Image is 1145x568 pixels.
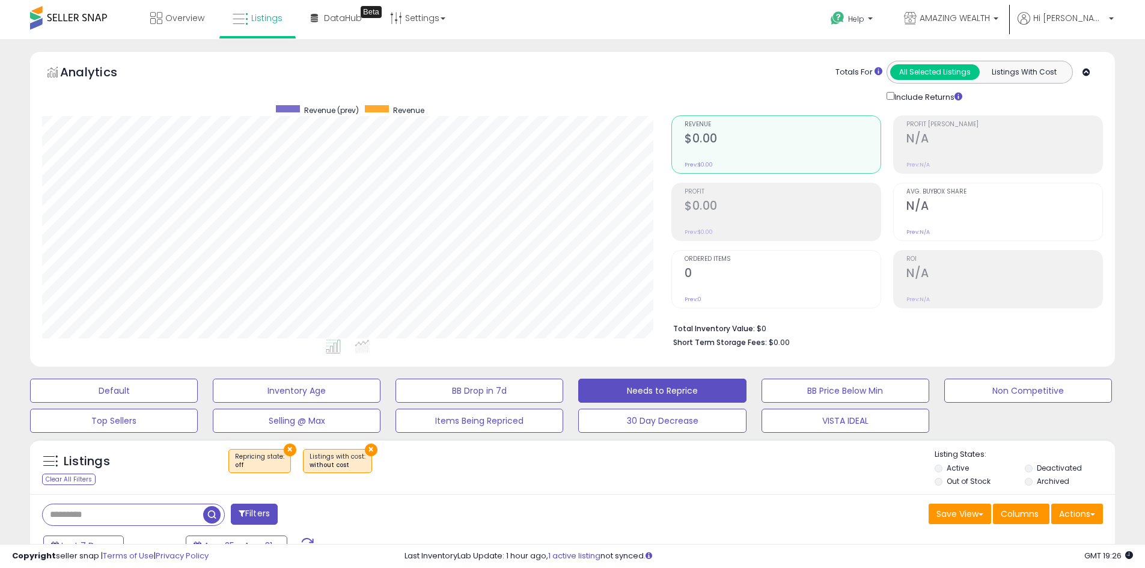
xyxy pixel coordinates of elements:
[42,474,96,485] div: Clear All Filters
[324,12,362,24] span: DataHub
[393,105,424,115] span: Revenue
[1037,476,1069,486] label: Archived
[685,189,881,195] span: Profit
[685,121,881,128] span: Revenue
[906,161,930,168] small: Prev: N/A
[578,409,746,433] button: 30 Day Decrease
[156,550,209,561] a: Privacy Policy
[310,452,365,470] span: Listings with cost :
[304,105,359,115] span: Revenue (prev)
[251,12,282,24] span: Listings
[762,409,929,433] button: VISTA IDEAL
[935,449,1115,460] p: Listing States:
[906,121,1102,128] span: Profit [PERSON_NAME]
[673,337,767,347] b: Short Term Storage Fees:
[578,379,746,403] button: Needs to Reprice
[405,551,1133,562] div: Last InventoryLab Update: 1 hour ago, not synced.
[60,64,141,84] h5: Analytics
[213,409,380,433] button: Selling @ Max
[906,266,1102,282] h2: N/A
[685,266,881,282] h2: 0
[920,12,990,24] span: AMAZING WEALTH
[685,296,701,303] small: Prev: 0
[1084,550,1133,561] span: 2025-09-9 19:26 GMT
[103,550,154,561] a: Terms of Use
[685,256,881,263] span: Ordered Items
[231,504,278,525] button: Filters
[685,199,881,215] h2: $0.00
[30,379,198,403] button: Default
[1033,12,1105,24] span: Hi [PERSON_NAME]
[673,320,1094,335] li: $0
[1051,504,1103,524] button: Actions
[395,379,563,403] button: BB Drop in 7d
[1001,508,1039,520] span: Columns
[1037,463,1082,473] label: Deactivated
[762,379,929,403] button: BB Price Below Min
[395,409,563,433] button: Items Being Repriced
[12,550,56,561] strong: Copyright
[947,476,991,486] label: Out of Stock
[835,67,882,78] div: Totals For
[979,64,1069,80] button: Listings With Cost
[890,64,980,80] button: All Selected Listings
[848,14,864,24] span: Help
[673,323,755,334] b: Total Inventory Value:
[944,379,1112,403] button: Non Competitive
[830,11,845,26] i: Get Help
[906,199,1102,215] h2: N/A
[769,337,790,348] span: $0.00
[213,379,380,403] button: Inventory Age
[993,504,1049,524] button: Columns
[685,228,713,236] small: Prev: $0.00
[878,90,977,103] div: Include Returns
[1018,12,1114,39] a: Hi [PERSON_NAME]
[310,461,365,469] div: without cost
[64,453,110,470] h5: Listings
[548,550,600,561] a: 1 active listing
[284,444,296,456] button: ×
[685,132,881,148] h2: $0.00
[165,12,204,24] span: Overview
[906,189,1102,195] span: Avg. Buybox Share
[906,296,930,303] small: Prev: N/A
[12,551,209,562] div: seller snap | |
[235,461,284,469] div: off
[685,161,713,168] small: Prev: $0.00
[821,2,885,39] a: Help
[906,256,1102,263] span: ROI
[929,504,991,524] button: Save View
[30,409,198,433] button: Top Sellers
[235,452,284,470] span: Repricing state :
[361,6,382,18] div: Tooltip anchor
[906,132,1102,148] h2: N/A
[365,444,377,456] button: ×
[906,228,930,236] small: Prev: N/A
[947,463,969,473] label: Active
